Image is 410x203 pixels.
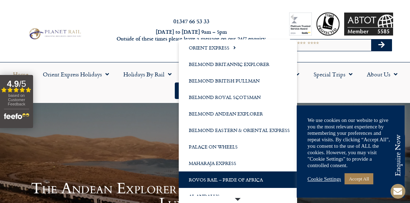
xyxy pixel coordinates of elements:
a: Accept All [345,173,373,184]
a: Belmond Royal Scotsman [179,89,297,105]
a: Cookie Settings [307,176,341,182]
a: Palace on Wheels [179,138,297,155]
a: Belmond British Pullman [179,72,297,89]
a: Belmond Britannic Explorer [179,56,297,72]
a: Start your Journey [175,82,235,99]
a: Holidays by Rail [116,66,179,82]
img: Planet Rail Train Holidays Logo [27,27,83,41]
a: Maharaja Express [179,155,297,171]
h6: [DATE] to [DATE] 9am – 5pm Outside of these times please leave a message on our 24/7 enquiry serv... [111,29,272,49]
a: 01347 66 53 33 [173,17,209,25]
a: Orient Express [179,39,297,56]
div: We use cookies on our website to give you the most relevant experience by remembering your prefer... [307,117,394,169]
a: Special Trips [306,66,360,82]
button: Search [371,39,392,51]
a: Orient Express Holidays [36,66,116,82]
a: About Us [360,66,405,82]
nav: Menu [4,66,406,99]
a: Belmond Andean Explorer [179,105,297,122]
a: Belmond Eastern & Oriental Express [179,122,297,138]
a: Home [6,66,36,82]
a: Rovos Rail – Pride of Africa [179,171,297,188]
